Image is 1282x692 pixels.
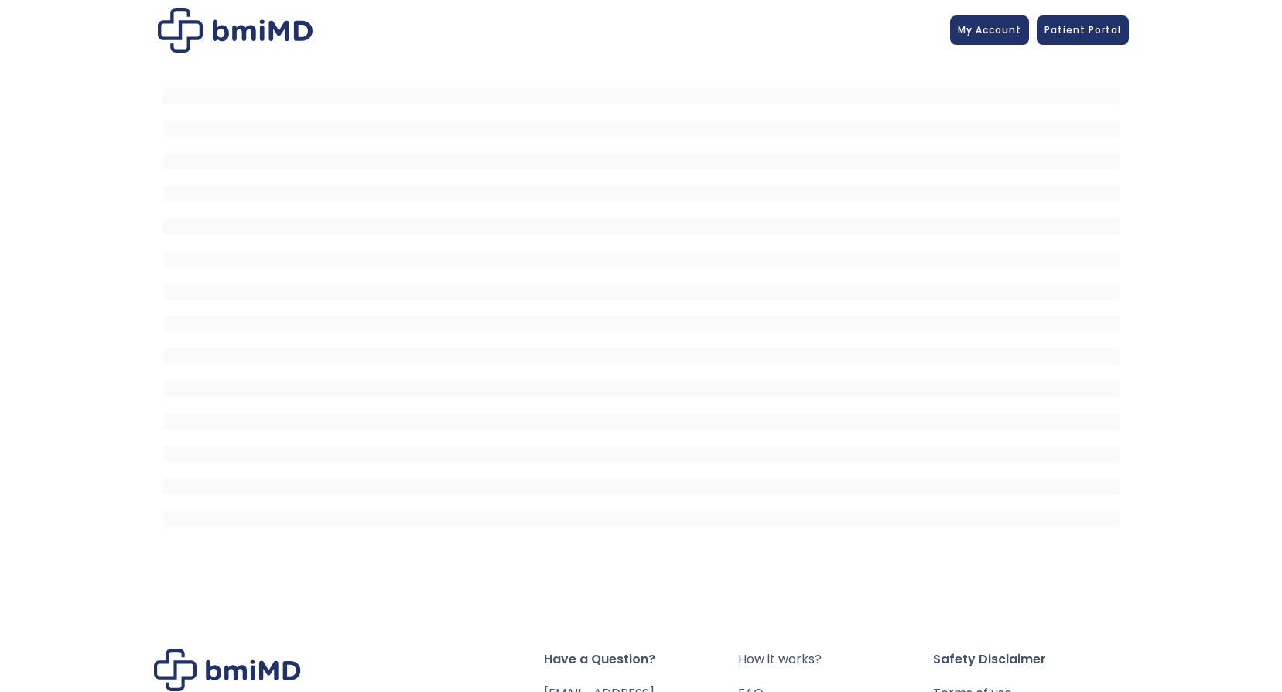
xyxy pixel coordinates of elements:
img: Brand Logo [154,649,301,691]
span: Have a Question? [544,649,739,670]
iframe: MDI Patient Messaging Portal [163,72,1120,536]
span: Patient Portal [1044,23,1121,36]
a: Patient Portal [1037,15,1129,45]
span: My Account [958,23,1021,36]
img: Patient Messaging Portal [158,8,313,53]
a: My Account [950,15,1029,45]
span: Safety Disclaimer [933,649,1128,670]
a: How it works? [738,649,933,670]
